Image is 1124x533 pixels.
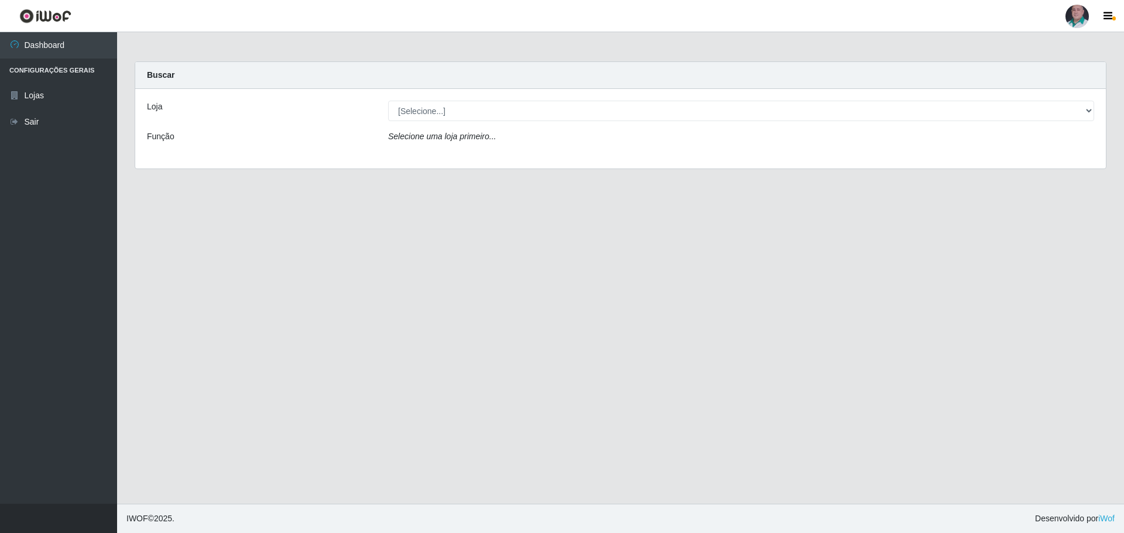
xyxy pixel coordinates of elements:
[147,70,174,80] strong: Buscar
[1035,513,1115,525] span: Desenvolvido por
[1098,514,1115,523] a: iWof
[126,513,174,525] span: © 2025 .
[126,514,148,523] span: IWOF
[147,101,162,113] label: Loja
[388,132,496,141] i: Selecione uma loja primeiro...
[147,130,174,143] label: Função
[19,9,71,23] img: CoreUI Logo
